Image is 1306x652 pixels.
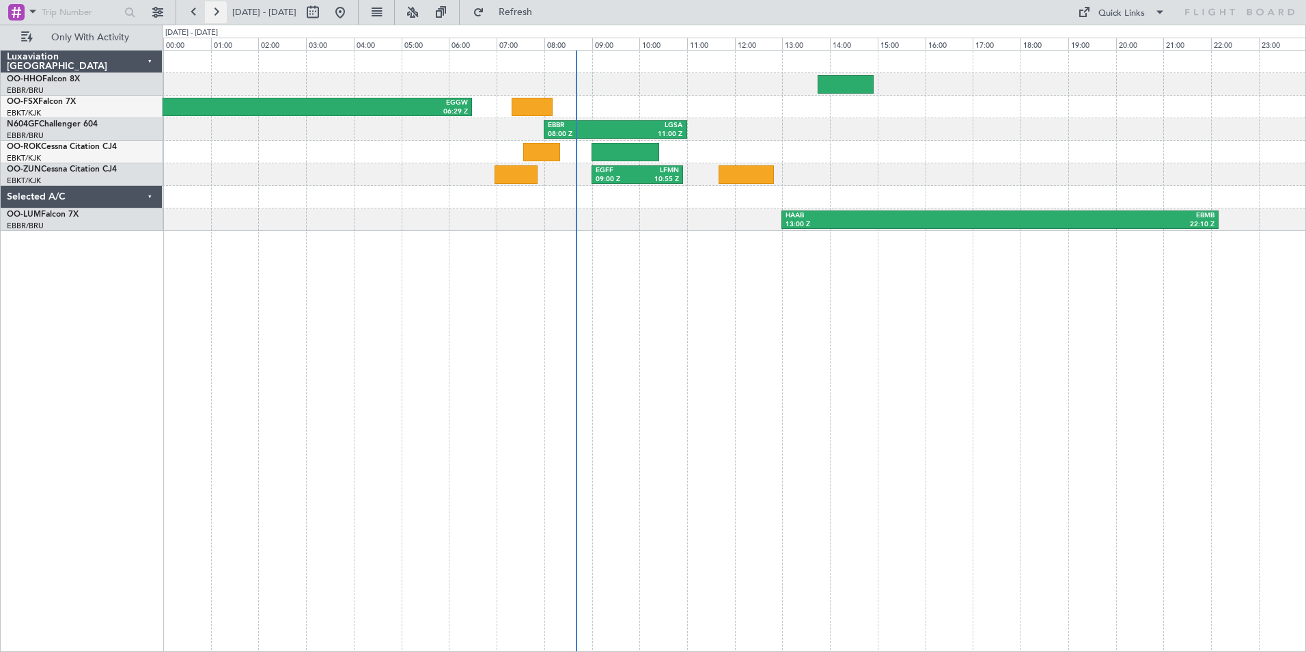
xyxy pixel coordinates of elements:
span: OO-FSX [7,98,38,106]
div: 10:00 [639,38,687,50]
div: FCOD [102,98,285,108]
div: LFMN [637,166,679,176]
div: 06:00 [449,38,497,50]
span: OO-HHO [7,75,42,83]
span: OO-ROK [7,143,41,151]
a: OO-ROKCessna Citation CJ4 [7,143,117,151]
div: EGGW [285,98,467,108]
div: LGSA [615,121,683,131]
div: 14:00 [830,38,878,50]
div: 21:00 [1163,38,1211,50]
a: OO-LUMFalcon 7X [7,210,79,219]
div: [DATE] - [DATE] [165,27,218,39]
a: EBKT/KJK [7,108,41,118]
button: Quick Links [1071,1,1172,23]
div: 11:00 [687,38,735,50]
div: 17:00 [973,38,1020,50]
a: EBBR/BRU [7,221,44,231]
div: 22:10 Z [1000,220,1214,230]
div: 10:55 Z [637,175,679,185]
div: 09:00 Z [596,175,637,185]
span: Refresh [487,8,544,17]
div: 18:00 [1020,38,1068,50]
div: EGFF [596,166,637,176]
div: 09:00 [592,38,640,50]
div: 04:00 [354,38,402,50]
a: OO-FSXFalcon 7X [7,98,76,106]
a: OO-ZUNCessna Citation CJ4 [7,165,117,174]
a: EBKT/KJK [7,176,41,186]
div: 22:39 Z [102,107,285,117]
a: EBBR/BRU [7,85,44,96]
div: EBBR [548,121,615,131]
span: OO-ZUN [7,165,41,174]
div: 13:00 [782,38,830,50]
button: Refresh [467,1,548,23]
div: 08:00 Z [548,130,615,139]
div: 00:00 [163,38,211,50]
div: 01:00 [211,38,259,50]
div: 16:00 [926,38,973,50]
div: 03:00 [306,38,354,50]
div: 11:00 Z [615,130,683,139]
span: N604GF [7,120,39,128]
input: Trip Number [42,2,120,23]
a: EBKT/KJK [7,153,41,163]
div: 22:00 [1211,38,1259,50]
div: 19:00 [1068,38,1116,50]
a: EBBR/BRU [7,131,44,141]
div: 12:00 [735,38,783,50]
div: 07:00 [497,38,544,50]
a: N604GFChallenger 604 [7,120,98,128]
div: 08:00 [544,38,592,50]
div: 20:00 [1116,38,1164,50]
div: 06:29 Z [285,107,467,117]
span: [DATE] - [DATE] [232,6,296,18]
div: 13:00 Z [786,220,1000,230]
div: EBMB [1000,211,1214,221]
div: 15:00 [878,38,926,50]
span: Only With Activity [36,33,144,42]
div: 05:00 [402,38,449,50]
div: HAAB [786,211,1000,221]
span: OO-LUM [7,210,41,219]
a: OO-HHOFalcon 8X [7,75,80,83]
button: Only With Activity [15,27,148,49]
div: 02:00 [258,38,306,50]
div: Quick Links [1098,7,1145,21]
